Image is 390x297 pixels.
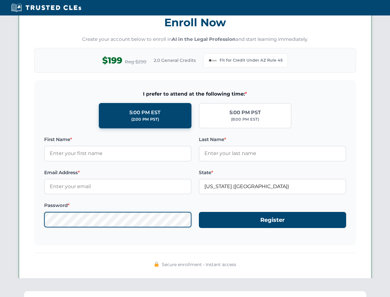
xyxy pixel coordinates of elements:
img: Trusted CLEs [9,3,83,12]
div: 5:00 PM PST [229,109,261,117]
input: Enter your first name [44,146,191,161]
span: Reg $299 [125,58,146,66]
strong: AI in the Legal Profession [172,36,236,42]
div: (8:00 PM EST) [231,116,259,123]
span: $199 [102,54,122,67]
span: Fit for Credit Under AZ Rule 45 [220,57,283,63]
button: Register [199,212,346,228]
img: 🔒 [154,262,159,267]
div: 5:00 PM EST [129,109,161,117]
div: (2:00 PM PST) [131,116,159,123]
span: 2.0 General Credits [154,57,196,64]
span: I prefer to attend at the following time: [44,90,346,98]
input: Enter your last name [199,146,346,161]
label: First Name [44,136,191,143]
label: State [199,169,346,176]
img: Arizona Bar [208,56,217,65]
label: Password [44,202,191,209]
input: Arizona (AZ) [199,179,346,194]
h3: Enroll Now [34,13,356,32]
label: Email Address [44,169,191,176]
span: Secure enrollment • Instant access [162,261,236,268]
label: Last Name [199,136,346,143]
input: Enter your email [44,179,191,194]
p: Create your account below to enroll in and start learning immediately. [34,36,356,43]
